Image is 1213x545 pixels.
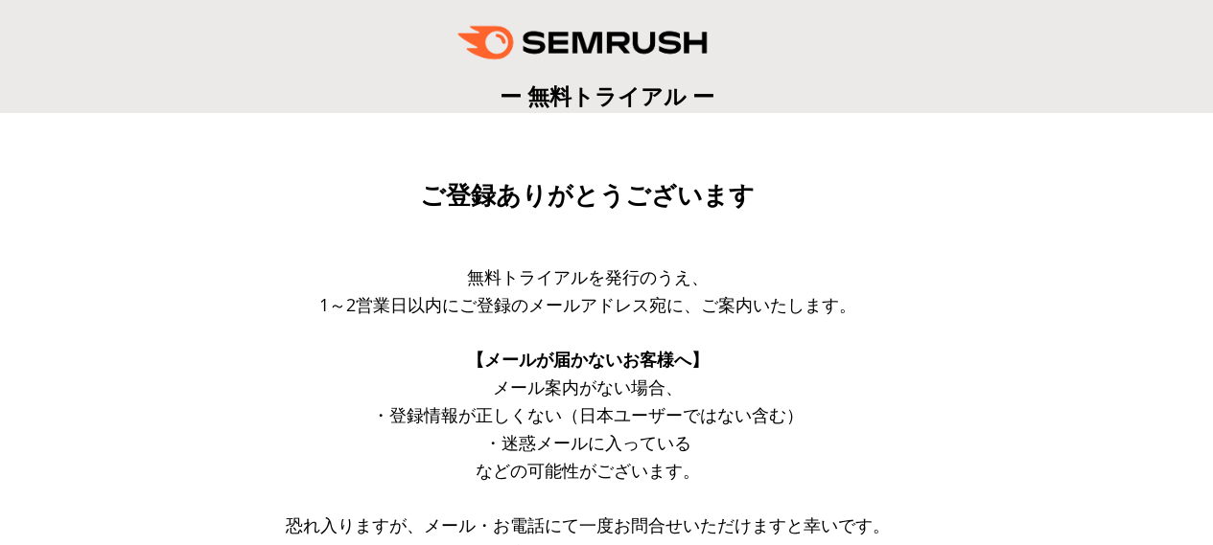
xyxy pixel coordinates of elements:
[372,403,804,426] span: ・登録情報が正しくない（日本ユーザーではない含む）
[476,459,700,482] span: などの可能性がございます。
[493,375,683,398] span: メール案内がない場合、
[500,80,714,111] span: ー 無料トライアル ー
[286,513,890,536] span: 恐れ入りますが、メール・お電話にて一度お問合せいただけますと幸いです。
[467,265,709,288] span: 無料トライアルを発行のうえ、
[319,293,856,316] span: 1～2営業日以内にご登録のメールアドレス宛に、ご案内いたします。
[420,181,755,210] span: ご登録ありがとうございます
[467,348,709,371] span: 【メールが届かないお客様へ】
[484,431,691,454] span: ・迷惑メールに入っている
